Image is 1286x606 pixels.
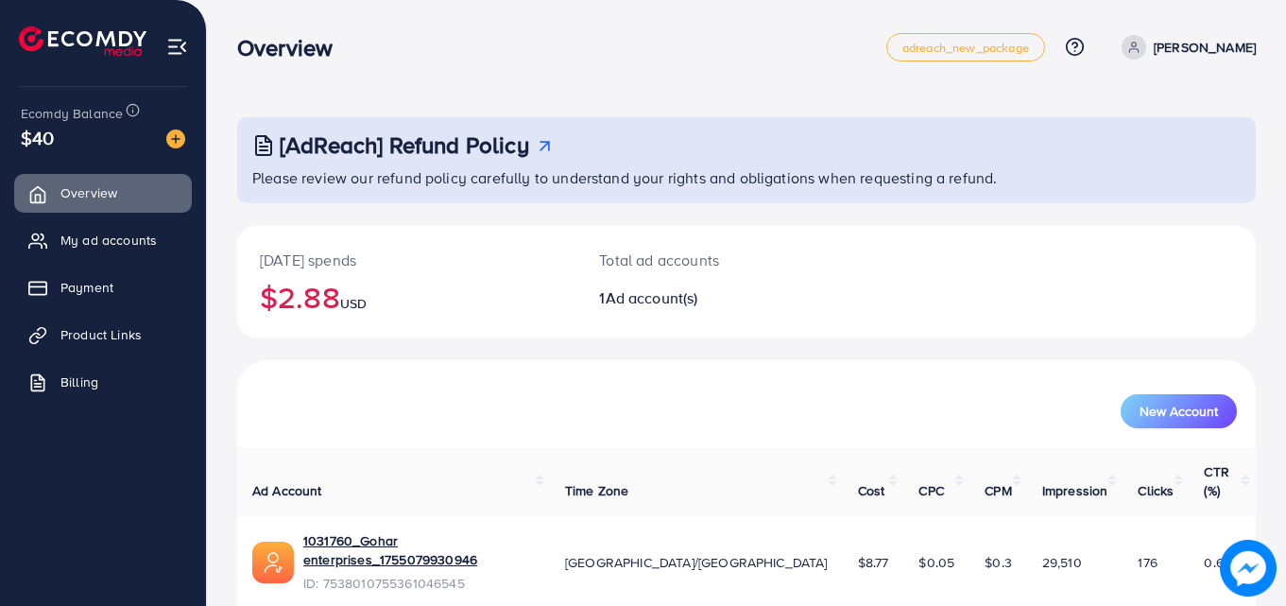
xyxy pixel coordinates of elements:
[1042,553,1082,572] span: 29,510
[340,294,367,313] span: USD
[565,553,828,572] span: [GEOGRAPHIC_DATA]/[GEOGRAPHIC_DATA]
[60,372,98,391] span: Billing
[60,183,117,202] span: Overview
[985,553,1012,572] span: $0.3
[1114,35,1256,60] a: [PERSON_NAME]
[260,279,554,315] h2: $2.88
[21,124,54,151] span: $40
[1154,36,1256,59] p: [PERSON_NAME]
[1138,481,1174,500] span: Clicks
[14,363,192,401] a: Billing
[858,553,889,572] span: $8.77
[565,481,628,500] span: Time Zone
[60,325,142,344] span: Product Links
[303,574,535,593] span: ID: 7538010755361046545
[985,481,1011,500] span: CPM
[252,166,1244,189] p: Please review our refund policy carefully to understand your rights and obligations when requesti...
[599,289,809,307] h2: 1
[918,553,954,572] span: $0.05
[1204,553,1223,572] span: 0.6
[14,174,192,212] a: Overview
[166,130,185,148] img: image
[60,278,113,297] span: Payment
[14,268,192,306] a: Payment
[60,231,157,250] span: My ad accounts
[19,26,146,56] img: logo
[21,104,123,123] span: Ecomdy Balance
[918,481,943,500] span: CPC
[1204,462,1228,500] span: CTR (%)
[1121,394,1237,428] button: New Account
[1138,553,1157,572] span: 176
[858,481,885,500] span: Cost
[886,33,1045,61] a: adreach_new_package
[902,42,1029,54] span: adreach_new_package
[14,221,192,259] a: My ad accounts
[280,131,529,159] h3: [AdReach] Refund Policy
[1042,481,1108,500] span: Impression
[252,481,322,500] span: Ad Account
[14,316,192,354] a: Product Links
[166,36,188,58] img: menu
[252,542,294,583] img: ic-ads-acc.e4c84228.svg
[1140,405,1218,418] span: New Account
[237,34,348,61] h3: Overview
[1220,540,1277,597] img: image
[599,249,809,271] p: Total ad accounts
[606,287,698,308] span: Ad account(s)
[260,249,554,271] p: [DATE] spends
[303,531,535,570] a: 1031760_Gohar enterprises_1755079930946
